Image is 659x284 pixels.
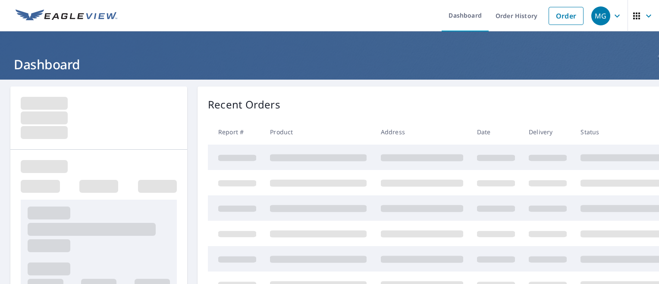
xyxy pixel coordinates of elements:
th: Delivery [522,119,574,145]
p: Recent Orders [208,97,280,112]
a: Order [549,7,584,25]
img: EV Logo [16,9,117,22]
th: Address [374,119,470,145]
h1: Dashboard [10,56,649,73]
th: Product [263,119,373,145]
div: MG [591,6,610,25]
th: Report # [208,119,263,145]
th: Date [470,119,522,145]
